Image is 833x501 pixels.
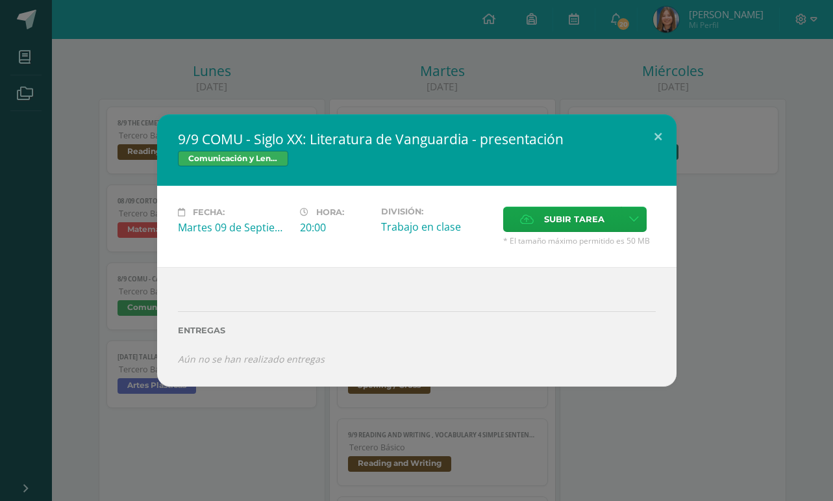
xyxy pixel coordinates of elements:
[193,207,225,217] span: Fecha:
[178,353,325,365] i: Aún no se han realizado entregas
[178,326,656,335] label: Entregas
[381,207,493,216] label: División:
[178,151,288,166] span: Comunicación y Lenguaje
[178,130,656,148] h2: 9/9 COMU - Siglo XX: Literatura de Vanguardia - presentación
[544,207,604,231] span: Subir tarea
[503,235,656,246] span: * El tamaño máximo permitido es 50 MB
[316,207,344,217] span: Hora:
[178,220,290,235] div: Martes 09 de Septiembre
[381,220,493,234] div: Trabajo en clase
[640,114,677,159] button: Close (Esc)
[300,220,371,235] div: 20:00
